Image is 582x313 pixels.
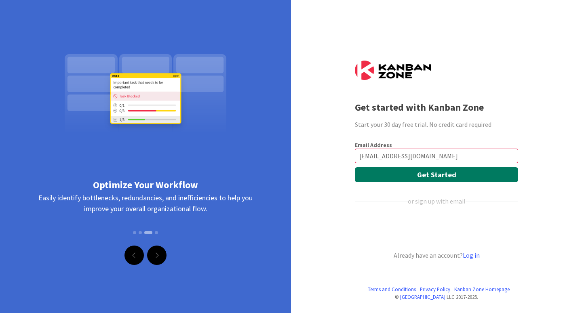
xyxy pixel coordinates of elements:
a: Log in [463,251,480,259]
a: Privacy Policy [420,286,450,293]
div: © LLC 2017- 2025 . [355,293,518,301]
button: Get Started [355,167,518,182]
a: Terms and Conditions [368,286,416,293]
div: Already have an account? [355,250,518,260]
button: Slide 4 [155,227,158,238]
a: Kanban Zone Homepage [454,286,510,293]
div: Optimize Your Workflow [28,178,263,192]
b: Get started with Kanban Zone [355,101,484,113]
div: Sign in with Google. Opens in new tab [355,219,517,237]
div: or sign up with email [408,196,466,206]
button: Slide 1 [133,227,136,238]
img: Kanban Zone [355,61,431,80]
label: Email Address [355,141,392,149]
iframe: Sign in with Google Button [351,219,521,237]
button: Slide 2 [139,227,142,238]
button: Slide 3 [144,231,152,234]
a: [GEOGRAPHIC_DATA] [400,294,445,300]
div: Easily identify bottlenecks, redundancies, and inefficiencies to help you improve your overall or... [28,192,263,245]
div: Start your 30 day free trial. No credit card required [355,120,518,129]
